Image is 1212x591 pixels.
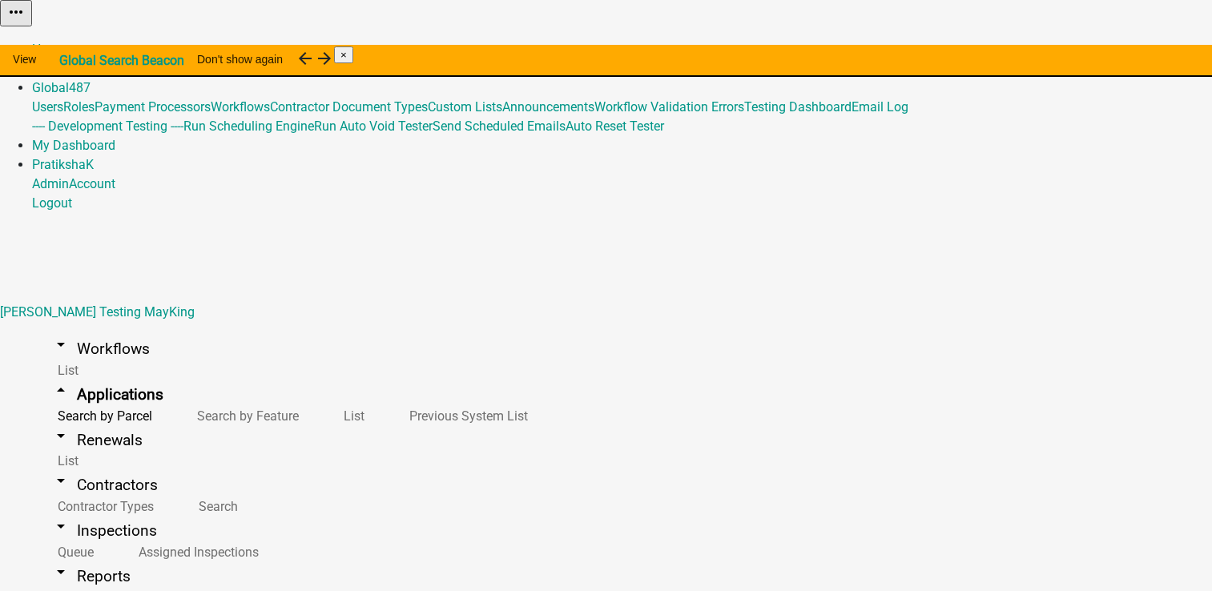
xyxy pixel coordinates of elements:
[32,98,1212,136] div: Global487
[32,489,173,524] a: Contractor Types
[32,512,176,549] a: arrow_drop_downInspections
[744,99,852,115] a: Testing Dashboard
[428,99,502,115] a: Custom Lists
[32,466,177,504] a: arrow_drop_downContractors
[270,99,428,115] a: Contractor Document Types
[340,49,347,61] span: ×
[183,119,314,134] a: Run Scheduling Engine
[334,46,353,63] button: Close
[63,99,95,115] a: Roles
[32,195,72,211] a: Logout
[384,399,547,433] a: Previous System List
[171,399,318,433] a: Search by Feature
[32,376,183,413] a: arrow_drop_upApplications
[32,176,69,191] a: Admin
[315,49,334,68] i: arrow_forward
[51,380,70,400] i: arrow_drop_up
[32,444,98,478] a: List
[32,157,94,172] a: PratikshaK
[433,119,566,134] a: Send Scheduled Emails
[173,489,257,524] a: Search
[314,119,433,134] a: Run Auto Void Tester
[32,80,91,95] a: Global487
[32,399,171,433] a: Search by Parcel
[69,80,91,95] span: 487
[184,45,296,74] button: Don't show again
[32,138,115,153] a: My Dashboard
[6,2,26,22] i: more_horiz
[852,99,908,115] a: Email Log
[51,426,70,445] i: arrow_drop_down
[95,99,211,115] a: Payment Processors
[51,471,70,490] i: arrow_drop_down
[566,119,664,134] a: Auto Reset Tester
[32,42,66,57] a: Home
[318,399,384,433] a: List
[51,517,70,536] i: arrow_drop_down
[51,335,70,354] i: arrow_drop_down
[113,535,278,569] a: Assigned Inspections
[32,353,98,388] a: List
[32,535,113,569] a: Queue
[32,421,162,459] a: arrow_drop_downRenewals
[32,330,169,368] a: arrow_drop_downWorkflows
[211,99,270,115] a: Workflows
[296,49,315,68] i: arrow_back
[32,175,1212,213] div: PratikshaK
[69,176,115,191] a: Account
[502,99,594,115] a: Announcements
[51,562,70,581] i: arrow_drop_down
[594,99,744,115] a: Workflow Validation Errors
[32,99,63,115] a: Users
[59,53,184,68] strong: Global Search Beacon
[32,119,183,134] a: ---- Development Testing ----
